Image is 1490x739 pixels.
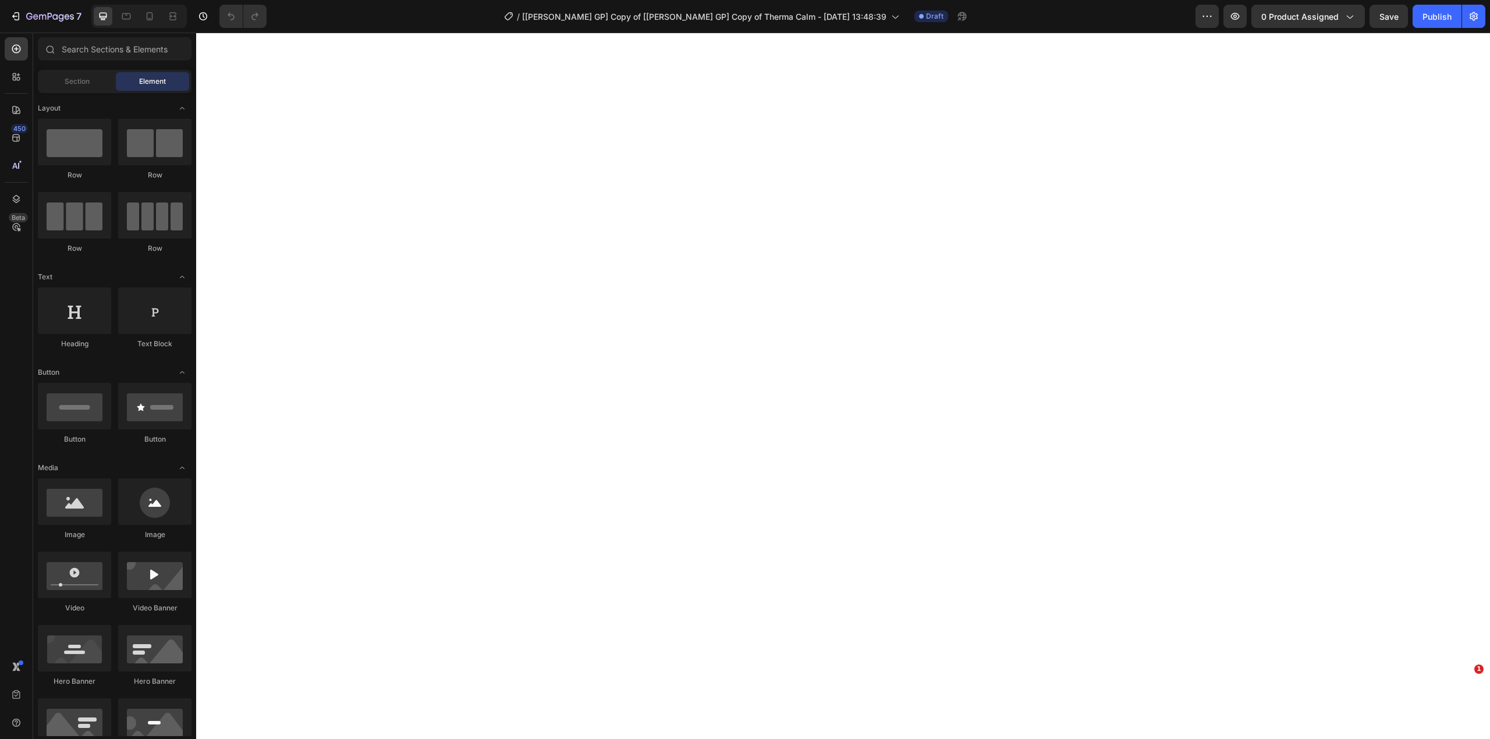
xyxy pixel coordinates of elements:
div: Heading [38,339,111,349]
div: Beta [9,213,28,222]
div: 450 [11,124,28,133]
div: Undo/Redo [219,5,267,28]
span: Button [38,367,59,378]
span: Element [139,76,166,87]
div: Publish [1422,10,1452,23]
span: Layout [38,103,61,113]
button: Save [1370,5,1408,28]
div: Image [118,530,191,540]
p: 7 [76,9,81,23]
div: Button [38,434,111,445]
span: / [517,10,520,23]
div: Button [118,434,191,445]
span: Section [65,76,90,87]
span: Media [38,463,58,473]
iframe: Intercom live chat [1450,682,1478,710]
span: 0 product assigned [1261,10,1339,23]
span: 1 [1474,665,1484,674]
div: Row [118,170,191,180]
span: Text [38,272,52,282]
iframe: Design area [196,33,1490,739]
span: Toggle open [173,268,191,286]
span: Toggle open [173,99,191,118]
span: Toggle open [173,363,191,382]
div: Row [118,243,191,254]
div: Row [38,243,111,254]
span: Toggle open [173,459,191,477]
div: Video [38,603,111,613]
div: Hero Banner [38,676,111,687]
button: 0 product assigned [1251,5,1365,28]
button: 7 [5,5,87,28]
div: Row [38,170,111,180]
span: Save [1379,12,1399,22]
input: Search Sections & Elements [38,37,191,61]
button: Publish [1413,5,1461,28]
div: Image [38,530,111,540]
span: [[PERSON_NAME] GP] Copy of [[PERSON_NAME] GP] Copy of Therma Calm - [DATE] 13:48:39 [522,10,886,23]
div: Hero Banner [118,676,191,687]
span: Draft [926,11,943,22]
div: Text Block [118,339,191,349]
div: Video Banner [118,603,191,613]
